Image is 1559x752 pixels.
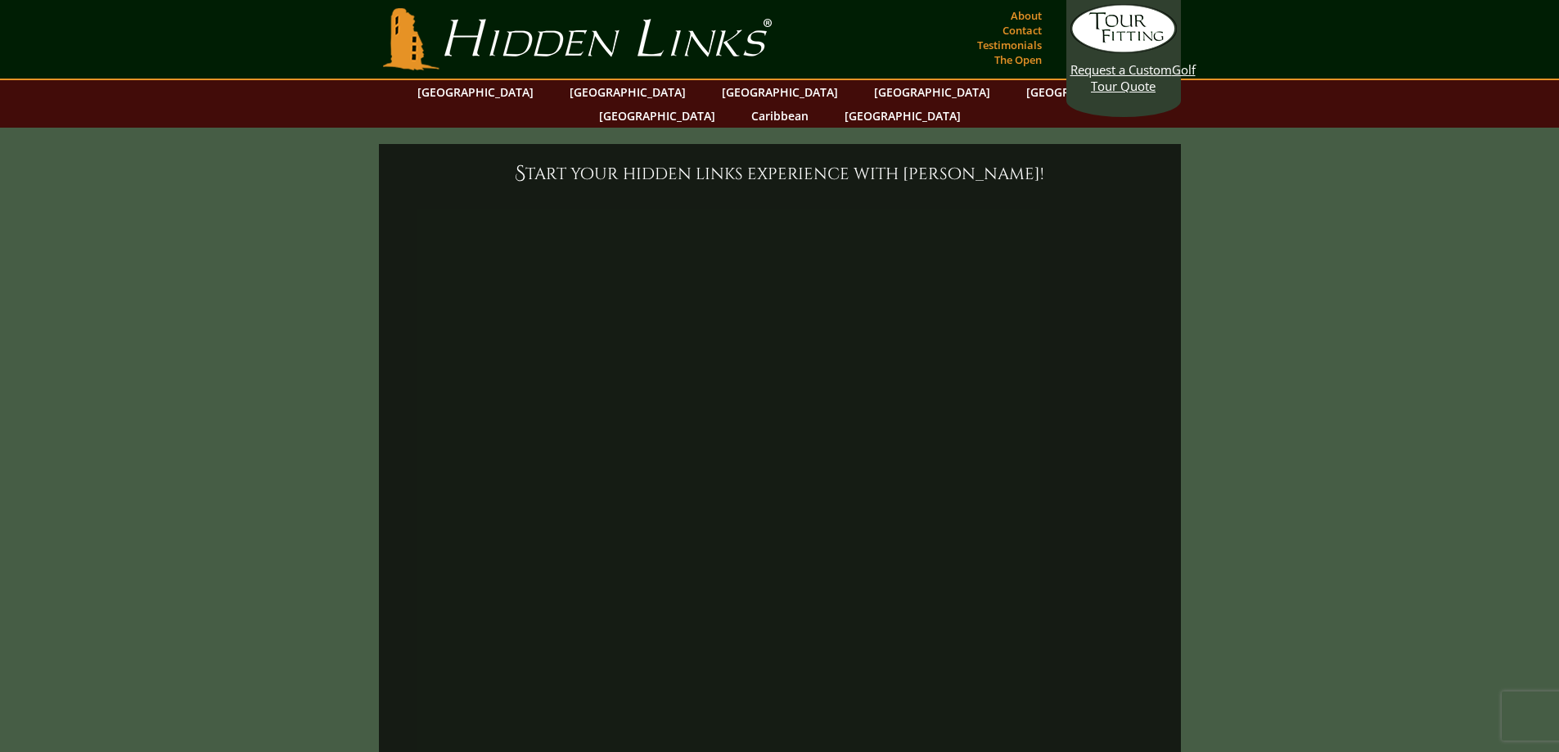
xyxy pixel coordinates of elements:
[836,104,969,128] a: [GEOGRAPHIC_DATA]
[743,104,817,128] a: Caribbean
[866,80,998,104] a: [GEOGRAPHIC_DATA]
[1007,4,1046,27] a: About
[395,160,1165,187] h6: Start your Hidden Links experience with [PERSON_NAME]!
[998,19,1046,42] a: Contact
[1070,61,1172,78] span: Request a Custom
[395,196,1165,629] iframe: Start your Hidden Links experience with Sir Nick!
[990,48,1046,71] a: The Open
[714,80,846,104] a: [GEOGRAPHIC_DATA]
[1018,80,1151,104] a: [GEOGRAPHIC_DATA]
[1070,4,1177,94] a: Request a CustomGolf Tour Quote
[591,104,723,128] a: [GEOGRAPHIC_DATA]
[409,80,542,104] a: [GEOGRAPHIC_DATA]
[973,34,1046,56] a: Testimonials
[561,80,694,104] a: [GEOGRAPHIC_DATA]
